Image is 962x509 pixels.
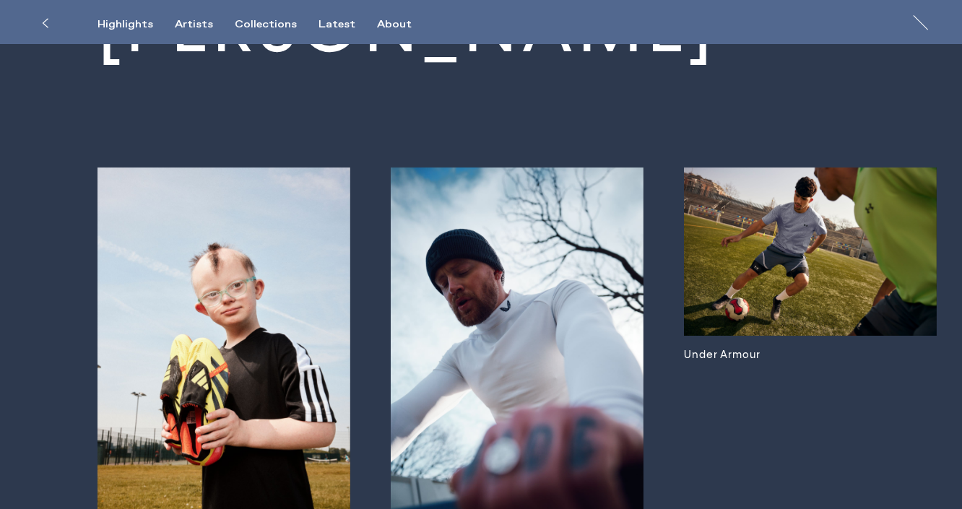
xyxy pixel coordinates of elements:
button: Latest [318,18,377,31]
button: Highlights [97,18,175,31]
div: About [377,18,412,31]
button: About [377,18,433,31]
div: Latest [318,18,355,31]
h3: Under Armour [684,347,937,363]
div: Artists [175,18,213,31]
button: Collections [235,18,318,31]
button: Artists [175,18,235,31]
div: Collections [235,18,297,31]
div: Highlights [97,18,153,31]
